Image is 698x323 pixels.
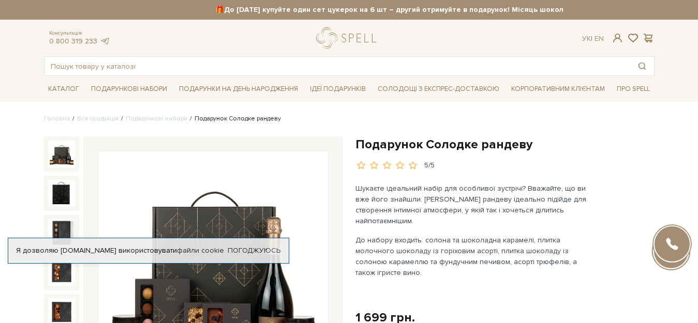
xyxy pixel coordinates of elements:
li: Подарунок Солодке рандеву [187,114,281,124]
span: Каталог [44,81,83,97]
a: logo [316,27,381,49]
input: Пошук товару у каталозі [44,57,630,75]
a: Головна [44,115,70,122]
h1: Подарунок Солодке рандеву [355,136,655,152]
p: Шукаєте ідеальний набір для особливої зустрічі? Вважайте, що ви вже його знайшли. [PERSON_NAME] р... [355,183,598,226]
img: Подарунок Солодке рандеву [48,180,75,207]
a: Корпоративним клієнтам [507,80,609,98]
span: Консультація: [49,30,110,37]
div: Ук [582,34,604,43]
a: 0 800 319 233 [49,37,97,45]
img: Подарунок Солодке рандеву [48,141,75,167]
a: telegram [100,37,110,45]
span: Ідеї подарунків [306,81,370,97]
p: До набору входить: солона та шоколадна карамелі, плитка молочного шоколаду із горіховим асорті, п... [355,235,598,278]
a: Подарункові набори [126,115,187,122]
a: Погоджуюсь [228,246,280,255]
span: Про Spell [613,81,654,97]
button: Пошук товару у каталозі [630,57,654,75]
a: En [595,34,604,43]
a: Вся продукція [77,115,118,122]
a: файли cookie [177,246,224,255]
div: Я дозволяю [DOMAIN_NAME] використовувати [8,246,289,255]
img: Подарунок Солодке рандеву [48,259,75,286]
img: Подарунок Солодке рандеву [48,219,75,246]
a: Солодощі з експрес-доставкою [374,80,503,98]
span: Подарунки на День народження [175,81,302,97]
span: | [591,34,592,43]
div: 5/5 [424,161,435,171]
span: Подарункові набори [87,81,171,97]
